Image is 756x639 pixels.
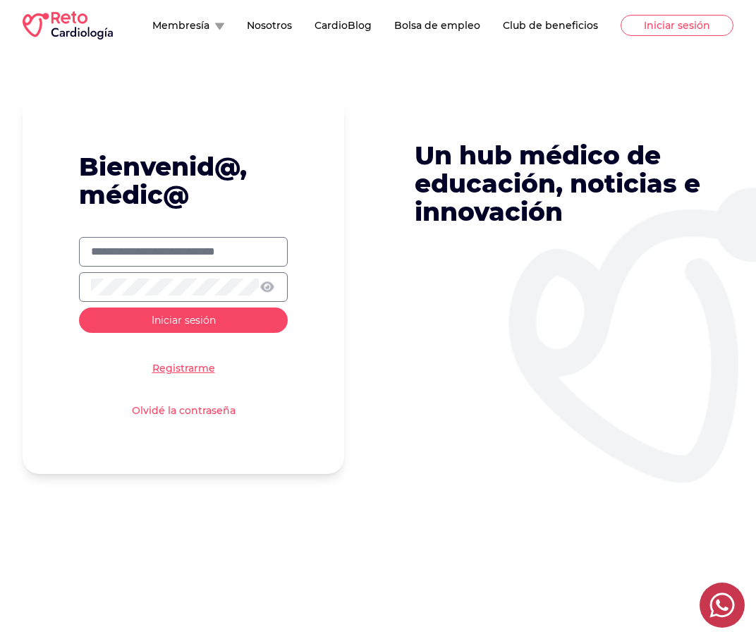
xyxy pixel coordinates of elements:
[394,18,480,32] button: Bolsa de empleo
[315,18,372,32] button: CardioBlog
[152,361,215,375] a: Registrarme
[152,18,224,32] button: Membresía
[152,314,216,327] span: Iniciar sesión
[23,11,113,39] img: RETO Cardio Logo
[79,152,288,209] h1: Bienvenid@, médic@
[415,141,731,226] p: Un hub médico de educación, noticias e innovación
[621,15,733,36] button: Iniciar sesión
[132,403,236,418] a: Olvidé la contraseña
[503,18,598,32] button: Club de beneficios
[79,308,288,333] button: Iniciar sesión
[247,18,292,32] button: Nosotros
